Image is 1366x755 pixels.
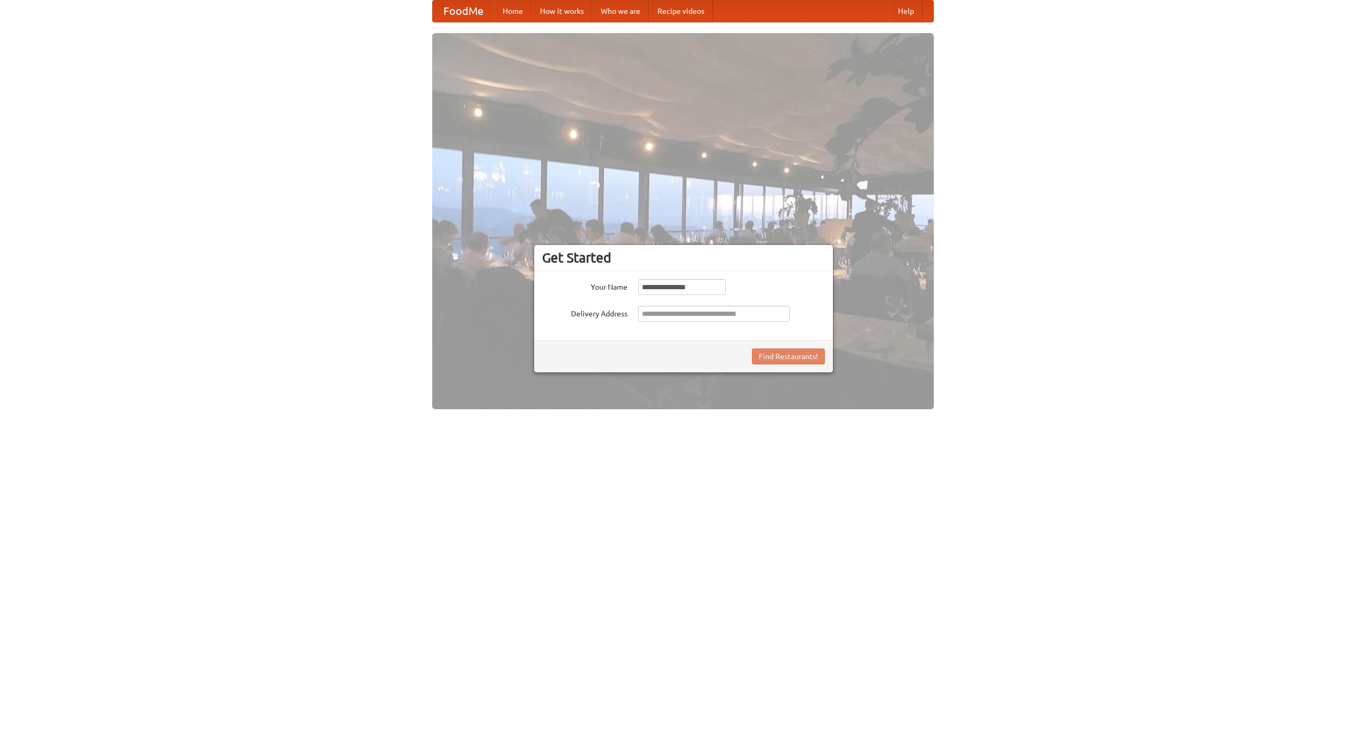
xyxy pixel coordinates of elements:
label: Your Name [542,279,628,292]
h3: Get Started [542,250,825,266]
a: FoodMe [433,1,494,22]
a: Help [890,1,923,22]
a: Recipe videos [649,1,713,22]
button: Find Restaurants! [752,348,825,364]
label: Delivery Address [542,306,628,319]
a: How it works [531,1,592,22]
a: Home [494,1,531,22]
a: Who we are [592,1,649,22]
